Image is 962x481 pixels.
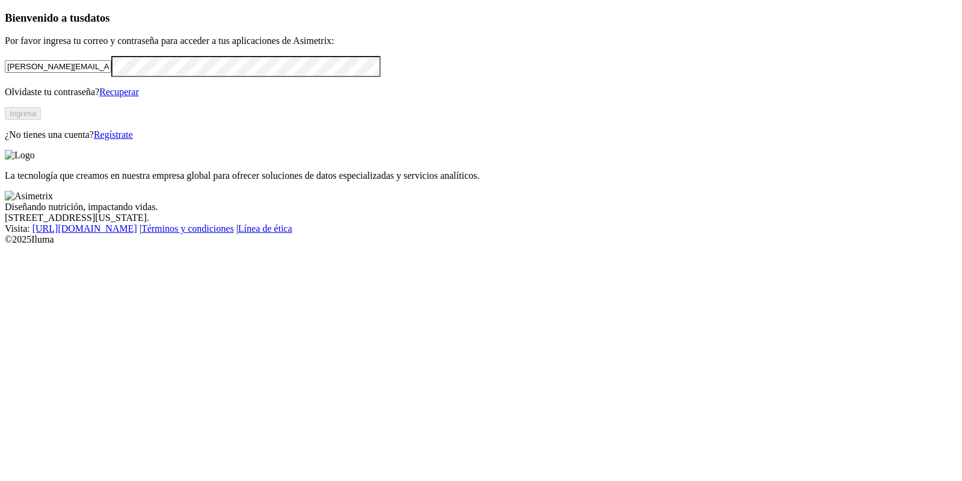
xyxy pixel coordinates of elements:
[99,87,139,97] a: Recuperar
[5,170,957,181] p: La tecnología que creamos en nuestra empresa global para ofrecer soluciones de datos especializad...
[5,202,957,213] div: Diseñando nutrición, impactando vidas.
[5,11,957,25] h3: Bienvenido a tus
[94,129,133,140] a: Regístrate
[5,213,957,223] div: [STREET_ADDRESS][US_STATE].
[5,223,957,234] div: Visita : | |
[5,36,957,46] p: Por favor ingresa tu correo y contraseña para acceder a tus aplicaciones de Asimetrix:
[32,223,137,234] a: [URL][DOMAIN_NAME]
[238,223,292,234] a: Línea de ética
[5,87,957,98] p: Olvidaste tu contraseña?
[5,60,111,73] input: Tu correo
[5,191,53,202] img: Asimetrix
[84,11,110,24] span: datos
[5,234,957,245] div: © 2025 Iluma
[5,129,957,140] p: ¿No tienes una cuenta?
[141,223,234,234] a: Términos y condiciones
[5,150,35,161] img: Logo
[5,107,41,120] button: Ingresa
